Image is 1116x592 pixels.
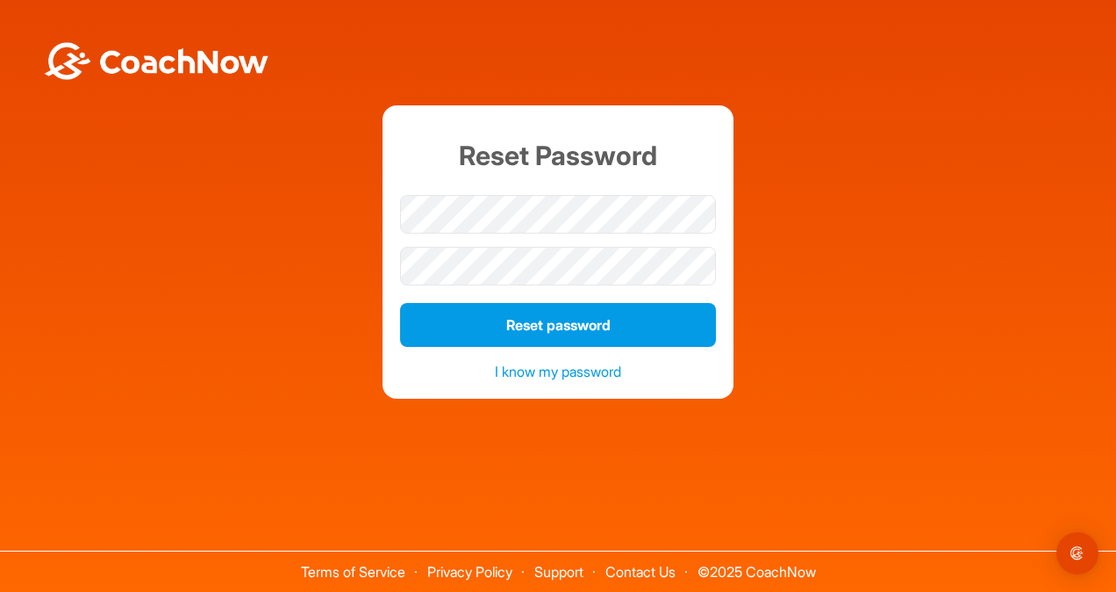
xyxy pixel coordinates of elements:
h1: Reset Password [400,123,716,189]
span: © 2025 CoachNow [689,552,825,579]
a: I know my password [495,363,621,380]
a: Privacy Policy [427,563,512,581]
button: Reset password [400,303,716,347]
a: Terms of Service [301,563,405,581]
img: BwLJSsUCoWCh5upNqxVrqldRgqLPVwmV24tXu5FoVAoFEpwwqQ3VIfuoInZCoVCoTD4vwADAC3ZFMkVEQFDAAAAAElFTkSuQmCC [42,42,270,80]
div: Open Intercom Messenger [1056,532,1098,574]
a: Contact Us [605,563,676,581]
a: Support [534,563,583,581]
